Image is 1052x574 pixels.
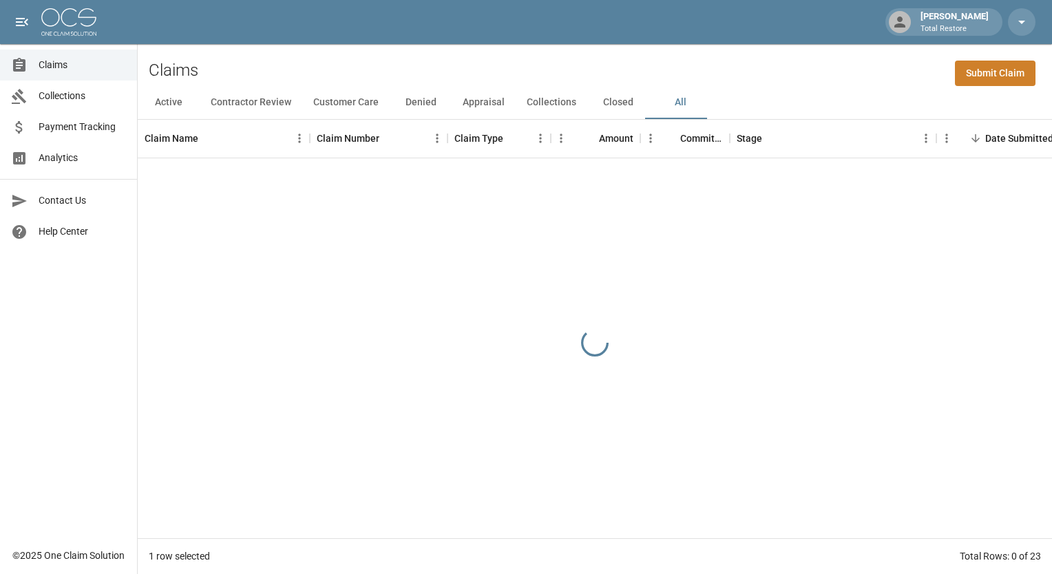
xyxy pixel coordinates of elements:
div: Claim Name [145,119,198,158]
div: Committed Amount [640,119,730,158]
button: Menu [551,128,571,149]
button: All [649,86,711,119]
div: Amount [599,119,633,158]
button: Menu [640,128,661,149]
span: Claims [39,58,126,72]
div: dynamic tabs [138,86,1052,119]
span: Contact Us [39,193,126,208]
button: Appraisal [452,86,516,119]
img: ocs-logo-white-transparent.png [41,8,96,36]
button: Closed [587,86,649,119]
span: Payment Tracking [39,120,126,134]
button: Menu [530,128,551,149]
button: Sort [379,129,399,148]
div: 1 row selected [149,549,210,563]
div: © 2025 One Claim Solution [12,549,125,562]
span: Analytics [39,151,126,165]
button: Sort [198,129,218,148]
div: Claim Number [317,119,379,158]
button: Sort [580,129,599,148]
div: Stage [730,119,936,158]
button: Sort [966,129,985,148]
div: Claim Type [448,119,551,158]
span: Help Center [39,224,126,239]
div: Claim Number [310,119,448,158]
button: Menu [916,128,936,149]
div: Amount [551,119,640,158]
div: Committed Amount [680,119,723,158]
div: Stage [737,119,762,158]
a: Submit Claim [955,61,1035,86]
button: Menu [427,128,448,149]
div: Total Rows: 0 of 23 [960,549,1041,563]
div: Claim Type [454,119,503,158]
button: Contractor Review [200,86,302,119]
button: Sort [503,129,523,148]
button: Active [138,86,200,119]
button: Sort [661,129,680,148]
button: Menu [936,128,957,149]
button: Collections [516,86,587,119]
div: Claim Name [138,119,310,158]
button: Sort [762,129,781,148]
button: Menu [289,128,310,149]
p: Total Restore [920,23,989,35]
button: Denied [390,86,452,119]
h2: Claims [149,61,198,81]
span: Collections [39,89,126,103]
div: [PERSON_NAME] [915,10,994,34]
button: open drawer [8,8,36,36]
button: Customer Care [302,86,390,119]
